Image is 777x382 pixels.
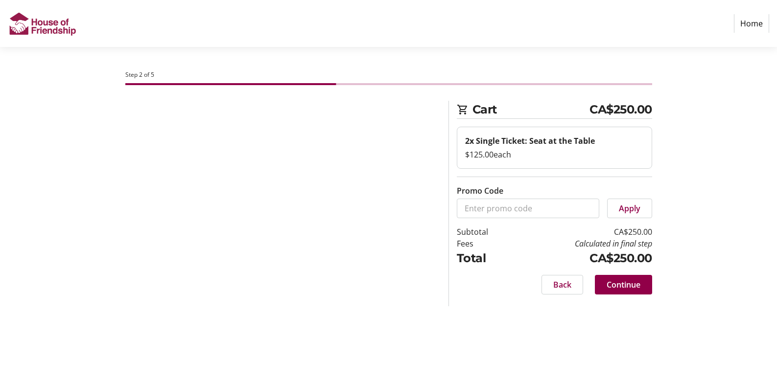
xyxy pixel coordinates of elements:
[457,238,513,249] td: Fees
[553,279,571,291] span: Back
[589,101,652,118] span: CA$250.00
[457,199,599,218] input: Enter promo code
[513,238,652,249] td: Calculated in final step
[513,249,652,267] td: CA$250.00
[457,249,513,267] td: Total
[457,185,503,197] label: Promo Code
[542,275,583,294] button: Back
[465,149,644,160] div: $125.00 each
[465,135,595,146] strong: 2x Single Ticket: Seat at the Table
[513,226,652,238] td: CA$250.00
[607,279,640,291] span: Continue
[595,275,652,294] button: Continue
[619,202,640,214] span: Apply
[125,70,652,79] div: Step 2 of 5
[472,101,590,118] span: Cart
[607,199,652,218] button: Apply
[8,4,77,43] img: House of Friendship's Logo
[457,226,513,238] td: Subtotal
[734,14,769,33] a: Home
